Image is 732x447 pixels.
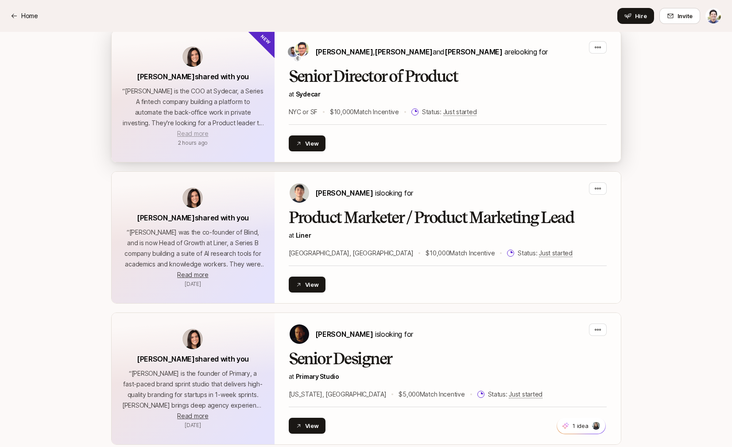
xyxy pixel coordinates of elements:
img: Shriram Bhashyam [295,42,309,56]
img: Nicholas Pattison [290,324,309,344]
span: Read more [177,412,208,420]
h2: Senior Director of Product [289,68,607,85]
button: Invite [659,8,700,24]
h2: Product Marketer / Product Marketing Lead [289,209,607,227]
span: Just started [443,108,477,116]
img: Kyum Kim [290,183,309,203]
span: Invite [678,12,693,20]
button: View [289,277,326,293]
img: Adam Hill [288,46,298,57]
span: and [433,47,503,56]
p: NYC or SF [289,107,318,117]
p: is looking for [315,187,413,199]
span: [PERSON_NAME] [315,47,373,56]
span: , [373,47,433,56]
p: at [289,230,607,241]
button: Hire [617,8,654,24]
p: is looking for [315,328,413,340]
button: Max Gustofson [705,8,721,24]
p: Status: [422,107,476,117]
p: “ [PERSON_NAME] was the co-founder of Blind, and is now Head of Growth at Liner, a Series B compa... [122,227,264,270]
p: $10,000 Match Incentive [426,248,495,258]
p: at [289,371,607,382]
button: View [289,418,326,434]
span: [PERSON_NAME] shared with you [137,355,249,363]
p: Home [21,11,38,21]
button: Read more [177,270,208,280]
img: avatar-url [182,329,203,349]
img: Nik Talreja [294,54,301,62]
p: [GEOGRAPHIC_DATA], [GEOGRAPHIC_DATA] [289,248,414,258]
p: $5,000 Match Incentive [399,389,465,400]
button: 1 idea [557,417,606,434]
span: Just started [539,249,573,257]
span: Hire [635,12,647,20]
button: Read more [177,128,208,139]
span: [PERSON_NAME] shared with you [137,72,249,81]
img: avatar-url [182,46,203,67]
span: [PERSON_NAME] [375,47,433,56]
img: avatar-url [182,188,203,208]
span: September 11, 2025 7:37am [178,139,208,146]
a: Sydecar [296,90,321,98]
p: are looking for [315,46,548,58]
span: August 21, 2025 7:03am [185,281,201,287]
span: [PERSON_NAME] shared with you [137,213,249,222]
p: “ [PERSON_NAME] is the founder of Primary, a fast-paced brand sprint studio that delivers high-qu... [122,368,264,411]
span: [PERSON_NAME] [315,330,373,339]
img: Max Gustofson [706,8,721,23]
button: View [289,135,326,151]
p: [US_STATE], [GEOGRAPHIC_DATA] [289,389,387,400]
p: at [289,89,607,100]
p: $10,000 Match Incentive [330,107,399,117]
button: Read more [177,411,208,421]
a: Primary Studio [296,373,339,380]
p: “ [PERSON_NAME] is the COO at Sydecar, a Series A fintech company building a platform to automate... [122,86,264,128]
span: Just started [509,390,542,398]
a: Liner [296,231,311,239]
div: New [245,15,289,59]
img: 72ebf542_5e00_47d2_94e5_d5c8cdd7fc46.jpg [593,422,600,430]
span: Read more [177,271,208,278]
p: Status: [488,389,542,400]
span: August 21, 2025 7:03am [185,422,201,428]
h2: Senior Designer [289,350,607,368]
span: [PERSON_NAME] [315,189,373,197]
p: 1 idea [573,421,588,430]
span: [PERSON_NAME] [445,47,503,56]
p: Status: [518,248,572,258]
span: Read more [177,130,208,137]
